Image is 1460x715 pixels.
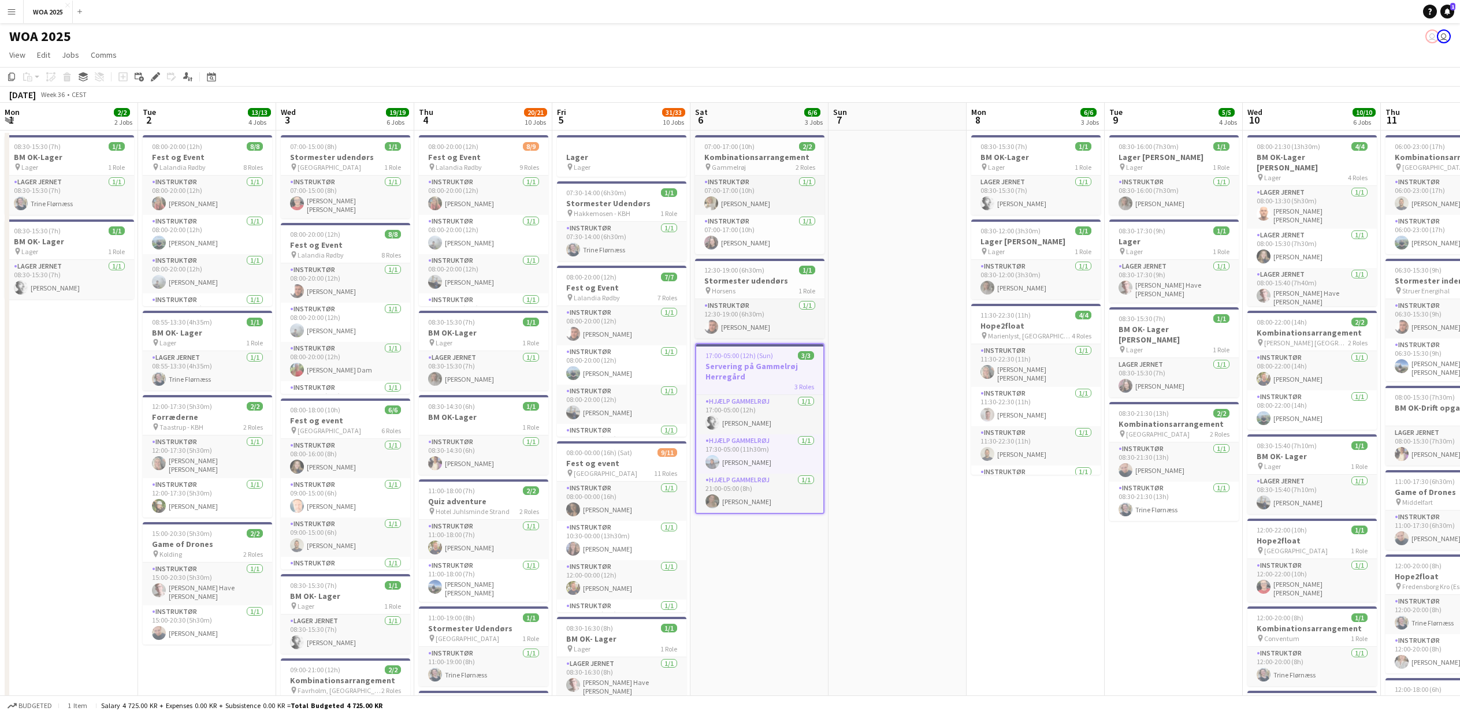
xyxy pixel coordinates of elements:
app-job-card: 08:00-22:00 (14h)2/2Kombinationsarrangement [PERSON_NAME] [GEOGRAPHIC_DATA] og [GEOGRAPHIC_DATA]2... [1247,311,1377,430]
span: 07:00-15:00 (8h) [290,142,337,151]
app-card-role: Instruktør1/108:00-20:00 (12h) [557,424,686,463]
span: 2 Roles [519,507,539,516]
app-card-role: Instruktør1/108:00-20:00 (12h) [281,381,410,420]
span: 1/1 [523,402,539,411]
h3: BM OK-Lager [971,152,1101,162]
app-job-card: 07:00-15:00 (8h)1/1Stormester udendørs [GEOGRAPHIC_DATA]1 RoleInstruktør1/107:00-15:00 (8h)[PERSO... [281,135,410,218]
app-card-role: Lager Jernet1/108:55-13:30 (4h35m)Trine Flørnæss [143,351,272,390]
app-job-card: 08:00-20:00 (12h)8/8Fest og Event Lalandia Rødby8 RolesInstruktør1/108:00-20:00 (12h)[PERSON_NAME... [281,223,410,394]
app-card-role: Instruktør1/108:00-16:00 (8h)[PERSON_NAME] [281,439,410,478]
span: 8/9 [523,142,539,151]
app-job-card: 08:30-17:30 (9h)1/1Lager Lager1 RoleLager Jernet1/108:30-17:30 (9h)[PERSON_NAME] Have [PERSON_NAM... [1109,219,1239,303]
app-card-role: Lager Jernet1/108:30-17:30 (9h)[PERSON_NAME] Have [PERSON_NAME] [PERSON_NAME] [1109,260,1239,303]
app-job-card: 07:30-14:00 (6h30m)1/1Stormester Udendørs Hakkemosen - KBH1 RoleInstruktør1/107:30-14:00 (6h30m)T... [557,181,686,261]
span: [GEOGRAPHIC_DATA] [1126,430,1190,438]
a: View [5,47,30,62]
app-card-role: Instruktør1/109:00-15:00 (6h)[PERSON_NAME] [281,517,410,557]
button: WOA 2025 [24,1,73,23]
app-job-card: 08:00-00:00 (16h) (Sat)9/11Fest og event [GEOGRAPHIC_DATA]11 RolesInstruktør1/108:00-00:00 (16h)[... [557,441,686,612]
span: 1 Role [1351,462,1368,471]
span: Middelfart [1402,498,1433,507]
h3: BM OK-Lager [PERSON_NAME] [1247,152,1377,173]
span: Hotel Juhlsminde Strand [436,507,510,516]
span: 11:00-18:00 (7h) [428,486,475,495]
h3: BM OK-Lager [419,412,548,422]
app-job-card: 08:00-20:00 (12h)8/8Fest og Event Lalandia Rødby8 RolesInstruktør1/108:00-20:00 (12h)[PERSON_NAME... [143,135,272,306]
div: 15:00-20:30 (5h30m)2/2Game of Drones Kolding2 RolesInstruktør1/115:00-20:30 (5h30m)[PERSON_NAME] ... [143,522,272,645]
h3: BM OK- Lager [PERSON_NAME] [1109,324,1239,345]
app-card-role: Instruktør1/108:00-20:00 (12h)[PERSON_NAME] [143,254,272,293]
h3: BM OK- Lager [143,327,272,338]
app-card-role: Instruktør1/112:30-19:00 (6h30m)[PERSON_NAME] [695,299,824,338]
span: 08:55-13:30 (4h35m) [152,318,212,326]
span: [GEOGRAPHIC_DATA] [1264,546,1328,555]
span: 1/1 [1213,226,1229,235]
span: 07:30-14:00 (6h30m) [566,188,626,197]
span: 12:00-22:00 (10h) [1257,526,1307,534]
app-card-role: Instruktør1/1 [971,466,1101,505]
span: Lager [988,247,1005,256]
span: 08:30-12:00 (3h30m) [980,226,1041,235]
span: Lalandia Rødby [436,163,482,172]
span: 08:00-20:00 (12h) [290,230,340,239]
span: Taastrup - KBH [159,423,203,431]
a: Comms [86,47,121,62]
app-card-role: Instruktør1/111:30-22:30 (11h)[PERSON_NAME] [971,426,1101,466]
app-card-role: Instruktør1/109:00-15:00 (6h)[PERSON_NAME] [281,478,410,517]
span: Horsens [712,286,735,295]
span: 8 Roles [381,251,401,259]
div: 08:00-21:30 (13h30m)4/4BM OK-Lager [PERSON_NAME] Lager4 RolesLager Jernet1/108:00-13:30 (5h30m)[P... [1247,135,1377,306]
app-job-card: 08:30-15:40 (7h10m)1/1BM OK- Lager Lager1 RoleLager Jernet1/108:30-15:40 (7h10m)[PERSON_NAME] [1247,434,1377,514]
app-card-role: Instruktør1/108:00-22:00 (14h)[PERSON_NAME] [1247,390,1377,430]
span: Lager [1264,462,1281,471]
app-card-role: Instruktør1/108:00-00:00 (16h)[PERSON_NAME] [557,482,686,521]
h3: Servering på Gammelrøj Herregård [696,361,823,382]
span: Lager [159,338,176,347]
h3: Lager [PERSON_NAME] [1109,152,1239,162]
app-card-role: Instruktør1/108:00-20:00 (12h)[PERSON_NAME] Dam [281,342,410,381]
app-card-role: Instruktør1/108:30-16:00 (7h30m)[PERSON_NAME] [1109,176,1239,215]
span: Lager [21,247,38,256]
span: 2/2 [1213,409,1229,418]
app-card-role: Lager Jernet1/108:00-15:30 (7h30m)[PERSON_NAME] [1247,229,1377,268]
app-job-card: 11:00-18:00 (7h)2/2Quiz adventure Hotel Juhlsminde Strand2 RolesInstruktør1/111:00-18:00 (7h)[PER... [419,479,548,602]
app-card-role: Instruktør1/108:00-20:00 (12h) [143,293,272,333]
span: Comms [91,50,117,60]
app-card-role: Instruktør1/108:30-21:30 (13h)[PERSON_NAME] [1109,442,1239,482]
span: 1 Role [108,247,125,256]
h3: Stormester udendørs [281,152,410,162]
span: [PERSON_NAME] [GEOGRAPHIC_DATA] og [GEOGRAPHIC_DATA] [1264,338,1348,347]
span: 12:30-19:00 (6h30m) [704,266,764,274]
app-card-role: Hjælp Gammelrøj1/117:00-05:00 (12h)[PERSON_NAME] [696,395,823,434]
app-card-role: Instruktør1/108:00-20:00 (12h)[PERSON_NAME] [419,176,548,215]
h3: Lager [557,152,686,162]
app-card-role: Hjælp Gammelrøj1/121:00-05:00 (8h)[PERSON_NAME] [696,474,823,513]
span: 08:00-20:00 (12h) [152,142,202,151]
h3: BM OK- Lager [5,236,134,247]
span: 08:00-21:30 (13h30m) [1257,142,1320,151]
app-job-card: 12:00-22:00 (10h)1/1Hope2float [GEOGRAPHIC_DATA]1 RoleInstruktør1/112:00-22:00 (10h)[PERSON_NAME]... [1247,519,1377,602]
h3: Fest og event [281,415,410,426]
h3: Quiz adventure [419,496,548,507]
span: 2 Roles [243,423,263,431]
app-card-role: Instruktør1/108:00-20:00 (12h)[PERSON_NAME] [143,176,272,215]
div: 08:55-13:30 (4h35m)1/1BM OK- Lager Lager1 RoleLager Jernet1/108:55-13:30 (4h35m)Trine Flørnæss [143,311,272,390]
app-job-card: 08:30-15:30 (7h)1/1BM OK-Lager Lager1 RoleLager Jernet1/108:30-15:30 (7h)[PERSON_NAME] [971,135,1101,215]
app-card-role: Instruktør1/108:00-20:00 (12h)[PERSON_NAME] [557,306,686,345]
span: 2/2 [523,486,539,495]
span: 08:30-15:30 (7h) [14,142,61,151]
app-job-card: 08:30-16:00 (7h30m)1/1Lager [PERSON_NAME] Lager1 RoleInstruktør1/108:30-16:00 (7h30m)[PERSON_NAME] [1109,135,1239,215]
app-card-role: Instruktør1/108:00-20:00 (12h)[PERSON_NAME] [419,215,548,254]
span: 1/1 [1351,441,1368,450]
span: 17:00-05:00 (12h) (Sun) [705,351,773,360]
app-job-card: 08:30-15:30 (7h)1/1BM OK-Lager Lager1 RoleLager Jernet1/108:30-15:30 (7h)Trine Flørnæss [5,135,134,215]
app-card-role: Lager Jernet1/108:30-15:30 (7h)Trine Flørnæss [5,176,134,215]
span: 08:30-15:30 (7h) [428,318,475,326]
span: Marienlyst, [GEOGRAPHIC_DATA] [988,332,1072,340]
span: 1/1 [799,266,815,274]
span: 08:00-22:00 (14h) [1257,318,1307,326]
span: Lager [1264,173,1281,182]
